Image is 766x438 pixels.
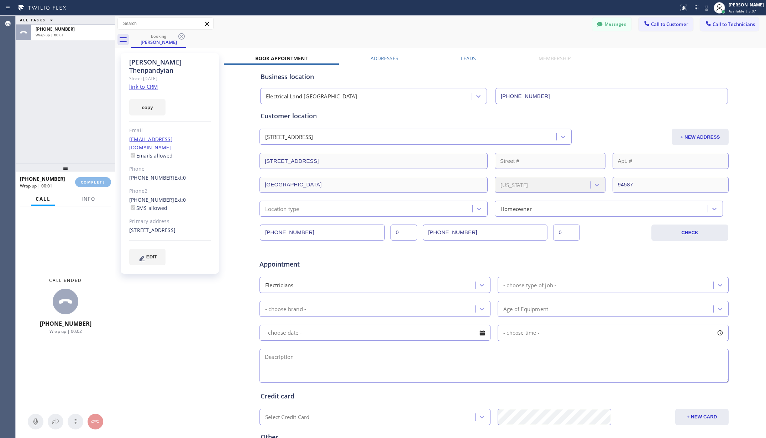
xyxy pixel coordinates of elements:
button: Call to Technicians [700,17,759,31]
button: Open directory [48,414,63,429]
button: Messages [592,17,631,31]
input: Phone Number [260,225,385,241]
button: + NEW CARD [675,409,729,425]
div: Electricians [265,281,293,289]
div: Select Credit Card [265,413,310,421]
div: - choose brand - [265,305,306,313]
button: Mute [702,3,712,13]
input: City [259,177,488,193]
div: [PERSON_NAME] Thenpandyian [129,58,211,74]
input: Street # [495,153,605,169]
div: [PERSON_NAME] [132,39,185,45]
span: Wrap up | 00:01 [20,183,52,189]
div: Electrical Land [GEOGRAPHIC_DATA] [266,92,357,101]
input: Ext. [390,225,417,241]
span: [PHONE_NUMBER] [36,26,75,32]
span: EDIT [146,254,157,259]
div: Phone [129,165,211,173]
button: Call to Customer [639,17,693,31]
label: Book Appointment [255,55,308,62]
div: booking [132,34,185,39]
button: CHECK [651,225,728,241]
div: Phone2 [129,187,211,195]
input: Address [259,153,488,169]
div: Primary address [129,217,211,226]
span: Available | 5:07 [729,9,756,14]
div: Business location [261,72,728,82]
label: Membership [539,55,571,62]
input: Search [118,18,213,29]
div: Email [129,127,211,135]
button: Open dialpad [68,414,83,429]
button: + NEW ADDRESS [672,129,729,145]
span: Ext: 0 [174,174,186,181]
button: Mute [28,414,43,429]
input: Emails allowed [131,153,135,158]
div: Credit card [261,391,728,401]
span: Call ended [49,277,82,283]
button: EDIT [129,249,166,265]
div: - choose type of job - [503,281,556,289]
label: Leads [461,55,476,62]
div: Homeowner [500,205,532,213]
button: Info [77,192,100,206]
span: [PHONE_NUMBER] [40,320,91,328]
span: Call to Technicians [713,21,755,27]
input: Phone Number 2 [423,225,548,241]
a: [PHONE_NUMBER] [129,196,174,203]
span: Wrap up | 00:01 [36,32,64,37]
span: COMPLETE [81,180,105,185]
a: [PHONE_NUMBER] [129,174,174,181]
div: [STREET_ADDRESS] [129,226,211,235]
div: Customer location [261,111,728,121]
span: Appointment [259,259,415,269]
div: [STREET_ADDRESS] [265,133,313,141]
span: - choose time - [503,329,540,336]
span: ALL TASKS [20,17,46,22]
div: [PERSON_NAME] [729,2,764,8]
span: [PHONE_NUMBER] [20,175,65,182]
input: ZIP [613,177,729,193]
span: Call to Customer [651,21,688,27]
a: link to CRM [129,83,158,90]
button: COMPLETE [75,177,111,187]
div: Age of Equipment [503,305,548,313]
div: Since: [DATE] [129,74,211,83]
button: Call [31,192,55,206]
input: Phone Number [495,88,728,104]
span: Call [36,196,51,202]
a: [EMAIL_ADDRESS][DOMAIN_NAME] [129,136,173,151]
input: SMS allowed [131,205,135,210]
button: copy [129,99,166,115]
button: ALL TASKS [16,16,60,24]
span: Ext: 0 [174,196,186,203]
label: SMS allowed [129,205,167,211]
span: Info [82,196,95,202]
button: Hang up [88,414,103,429]
label: Emails allowed [129,152,173,159]
input: - choose date - [259,325,490,341]
input: Apt. # [613,153,729,169]
div: Location type [265,205,299,213]
input: Ext. 2 [553,225,580,241]
label: Addresses [371,55,398,62]
div: Thilak Thenpandyian [132,32,185,47]
span: Wrap up | 00:02 [49,328,82,334]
